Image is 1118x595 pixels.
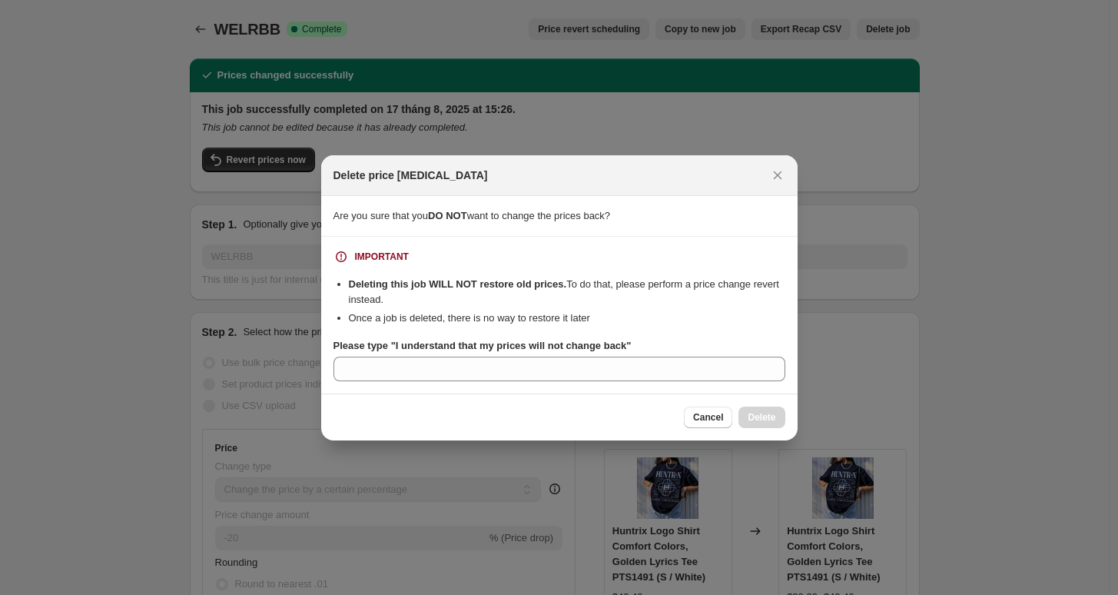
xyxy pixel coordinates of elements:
li: Once a job is deleted, there is no way to restore it later [349,311,785,326]
span: Cancel [693,411,723,424]
div: IMPORTANT [355,251,409,263]
b: Deleting this job WILL NOT restore old prices. [349,278,567,290]
span: Are you sure that you want to change the prices back? [333,210,611,221]
li: To do that, please perform a price change revert instead. [349,277,785,307]
button: Close [767,165,788,186]
button: Cancel [684,407,732,428]
b: DO NOT [428,210,467,221]
h2: Delete price [MEDICAL_DATA] [333,168,488,183]
b: Please type "I understand that my prices will not change back" [333,340,632,351]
